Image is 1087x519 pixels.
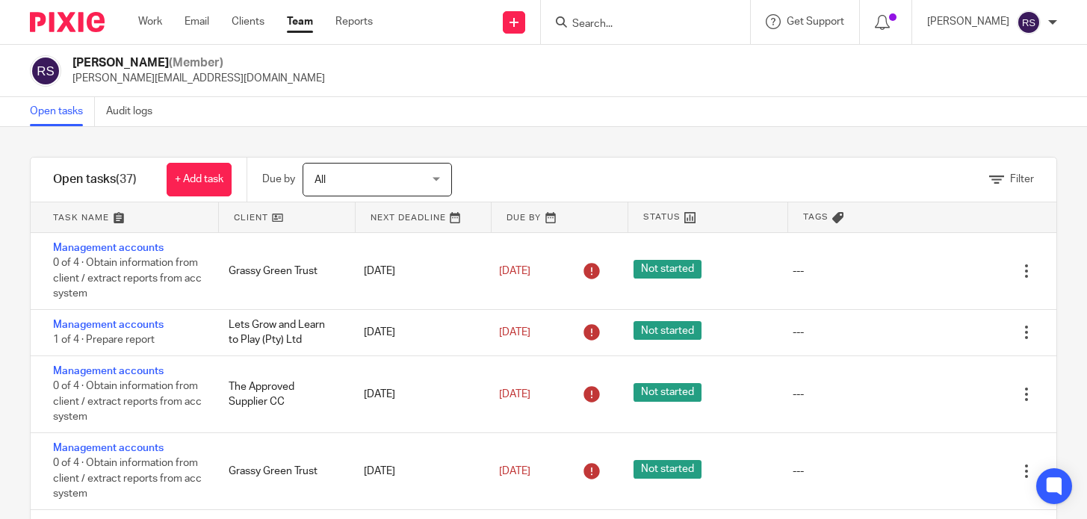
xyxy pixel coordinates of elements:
[30,55,61,87] img: svg%3E
[499,266,530,276] span: [DATE]
[349,256,484,286] div: [DATE]
[72,55,325,71] h2: [PERSON_NAME]
[214,310,349,355] div: Lets Grow and Learn to Play (Pty) Ltd
[571,18,705,31] input: Search
[232,14,264,29] a: Clients
[214,372,349,417] div: The Approved Supplier CC
[169,57,223,69] span: (Member)
[53,366,164,376] a: Management accounts
[315,175,326,185] span: All
[53,258,202,299] span: 0 of 4 · Obtain information from client / extract reports from acc system
[72,71,325,86] p: [PERSON_NAME][EMAIL_ADDRESS][DOMAIN_NAME]
[927,14,1009,29] p: [PERSON_NAME]
[793,325,804,340] div: ---
[349,379,484,409] div: [DATE]
[634,260,702,279] span: Not started
[499,466,530,476] span: [DATE]
[53,320,164,330] a: Management accounts
[335,14,373,29] a: Reports
[499,327,530,338] span: [DATE]
[53,335,155,346] span: 1 of 4 · Prepare report
[287,14,313,29] a: Team
[787,16,844,27] span: Get Support
[634,321,702,340] span: Not started
[634,383,702,402] span: Not started
[1017,10,1041,34] img: svg%3E
[214,256,349,286] div: Grassy Green Trust
[167,163,232,196] a: + Add task
[643,211,681,223] span: Status
[793,387,804,402] div: ---
[793,464,804,479] div: ---
[262,172,295,187] p: Due by
[106,97,164,126] a: Audit logs
[138,14,162,29] a: Work
[349,317,484,347] div: [DATE]
[214,456,349,486] div: Grassy Green Trust
[499,389,530,400] span: [DATE]
[349,456,484,486] div: [DATE]
[53,459,202,500] span: 0 of 4 · Obtain information from client / extract reports from acc system
[53,243,164,253] a: Management accounts
[30,97,95,126] a: Open tasks
[634,460,702,479] span: Not started
[803,211,829,223] span: Tags
[53,382,202,423] span: 0 of 4 · Obtain information from client / extract reports from acc system
[30,12,105,32] img: Pixie
[185,14,209,29] a: Email
[53,443,164,453] a: Management accounts
[793,264,804,279] div: ---
[1010,174,1034,184] span: Filter
[116,173,137,185] span: (37)
[53,172,137,187] h1: Open tasks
